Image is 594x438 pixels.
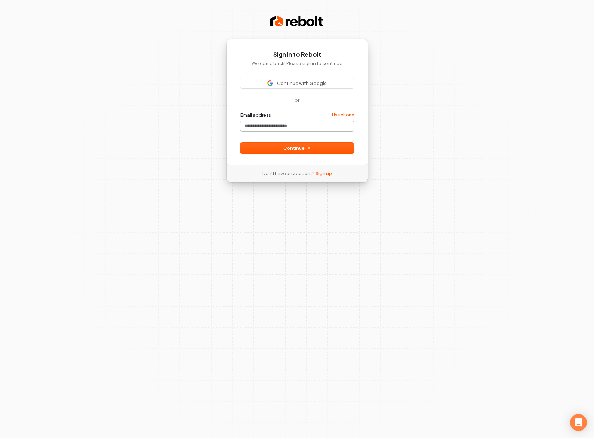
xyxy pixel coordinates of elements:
[295,97,299,103] p: or
[240,78,354,88] button: Sign in with GoogleContinue with Google
[283,145,311,151] span: Continue
[240,50,354,59] h1: Sign in to Rebolt
[262,170,314,177] span: Don’t have an account?
[570,414,587,431] div: Open Intercom Messenger
[240,60,354,67] p: Welcome back! Please sign in to continue
[270,14,323,28] img: Rebolt Logo
[316,170,332,177] a: Sign up
[277,80,327,86] span: Continue with Google
[332,112,354,118] a: Use phone
[267,80,273,86] img: Sign in with Google
[240,143,354,153] button: Continue
[240,112,271,118] label: Email address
